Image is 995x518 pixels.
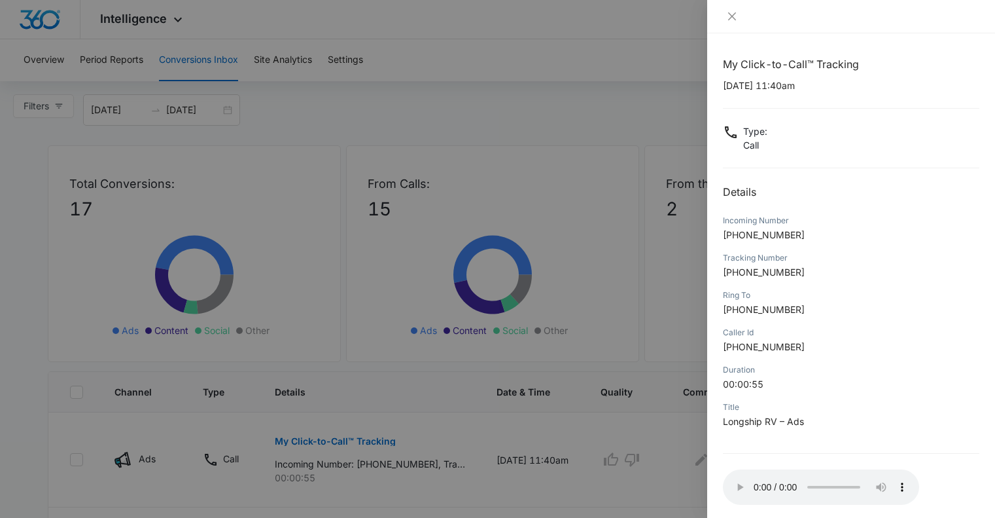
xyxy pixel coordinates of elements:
span: [PHONE_NUMBER] [723,304,805,315]
span: [PHONE_NUMBER] [723,229,805,240]
div: Incoming Number [723,215,979,227]
span: close [727,11,737,22]
div: Duration [723,364,979,376]
audio: Your browser does not support the audio tag. [723,470,919,505]
p: Call [743,138,767,152]
div: Title [723,401,979,413]
span: 00:00:55 [723,379,763,390]
button: Close [723,10,741,22]
span: [PHONE_NUMBER] [723,267,805,278]
p: Type : [743,124,767,138]
p: [DATE] 11:40am [723,79,979,92]
h2: Details [723,184,979,200]
h1: My Click-to-Call™ Tracking [723,56,979,72]
div: Ring To [723,289,979,301]
div: Tracking Number [723,252,979,264]
div: Caller Id [723,327,979,339]
span: Longship RV – Ads [723,416,804,427]
span: [PHONE_NUMBER] [723,341,805,352]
